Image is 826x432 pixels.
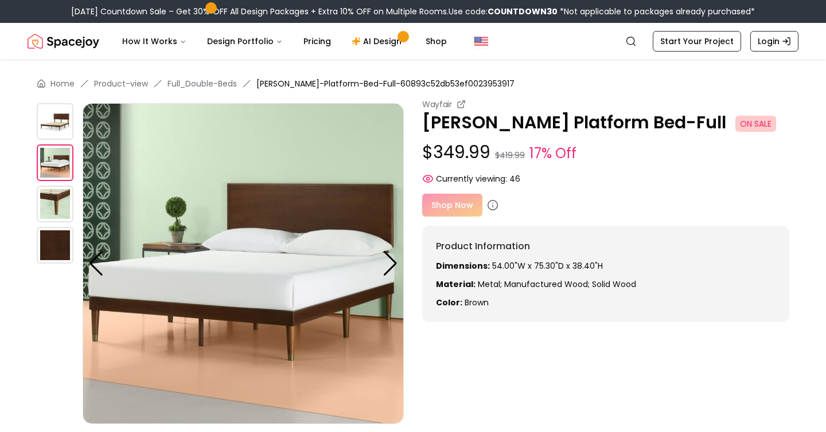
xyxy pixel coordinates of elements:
a: Shop [416,30,456,53]
a: AI Design [342,30,414,53]
b: COUNTDOWN30 [488,6,558,17]
a: Start Your Project [653,31,741,52]
span: Currently viewing: [436,173,507,184]
span: [PERSON_NAME]-Platform-Bed-Full-60893c52db53ef0023953917 [256,78,515,89]
button: Design Portfolio [198,30,292,53]
a: Full_Double-Beds [167,78,237,89]
p: 54.00"W x 75.30"D x 38.40"H [436,260,776,272]
span: 46 [509,173,520,184]
small: 17% Off [529,143,576,164]
button: How It Works [113,30,196,53]
a: Pricing [294,30,340,53]
img: https://storage.googleapis.com/spacejoy-main/assets/60893c52db53ef0023953917/product_0_06i22291d2odn [37,103,73,140]
strong: Color: [436,297,462,308]
span: ON SALE [735,116,776,132]
img: https://storage.googleapis.com/spacejoy-main/assets/60893c52db53ef0023953917/product_1_aja4p6eeofh9 [37,144,73,181]
span: *Not applicable to packages already purchased* [558,6,755,17]
small: Wayfair [422,99,452,110]
small: $419.99 [495,150,525,161]
a: Login [750,31,798,52]
nav: Global [28,23,798,60]
a: Product-view [94,78,148,89]
img: https://storage.googleapis.com/spacejoy-main/assets/60893c52db53ef0023953917/product_3_e61m9fm2eikh [37,186,73,222]
div: [DATE] Countdown Sale – Get 30% OFF All Design Packages + Extra 10% OFF on Multiple Rooms. [71,6,755,17]
img: United States [474,34,488,48]
h6: Product Information [436,239,776,253]
strong: Dimensions: [436,260,490,272]
a: Home [50,78,75,89]
img: Spacejoy Logo [28,30,99,53]
p: $349.99 [422,142,789,164]
span: Metal; Manufactured Wood; Solid Wood [478,278,636,290]
strong: Material: [436,278,476,290]
span: Use code: [449,6,558,17]
nav: Main [113,30,456,53]
a: Spacejoy [28,30,99,53]
p: [PERSON_NAME] Platform Bed-Full [422,112,789,133]
img: https://storage.googleapis.com/spacejoy-main/assets/60893c52db53ef0023953917/product_5_jomc3meamha7 [37,227,73,264]
span: brown [465,297,489,308]
img: https://storage.googleapis.com/spacejoy-main/assets/60893c52db53ef0023953917/product_1_aja4p6eeofh9 [83,103,404,424]
nav: breadcrumb [37,78,789,89]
